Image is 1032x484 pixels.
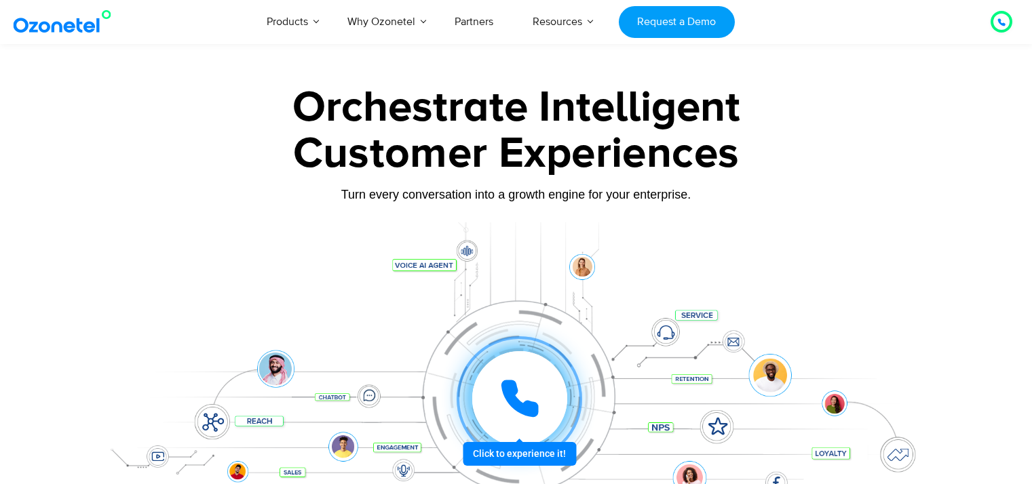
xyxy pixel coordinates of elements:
a: Request a Demo [619,6,735,38]
div: Orchestrate Intelligent [92,86,940,129]
div: Customer Experiences [92,121,940,186]
div: Turn every conversation into a growth engine for your enterprise. [92,187,940,202]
